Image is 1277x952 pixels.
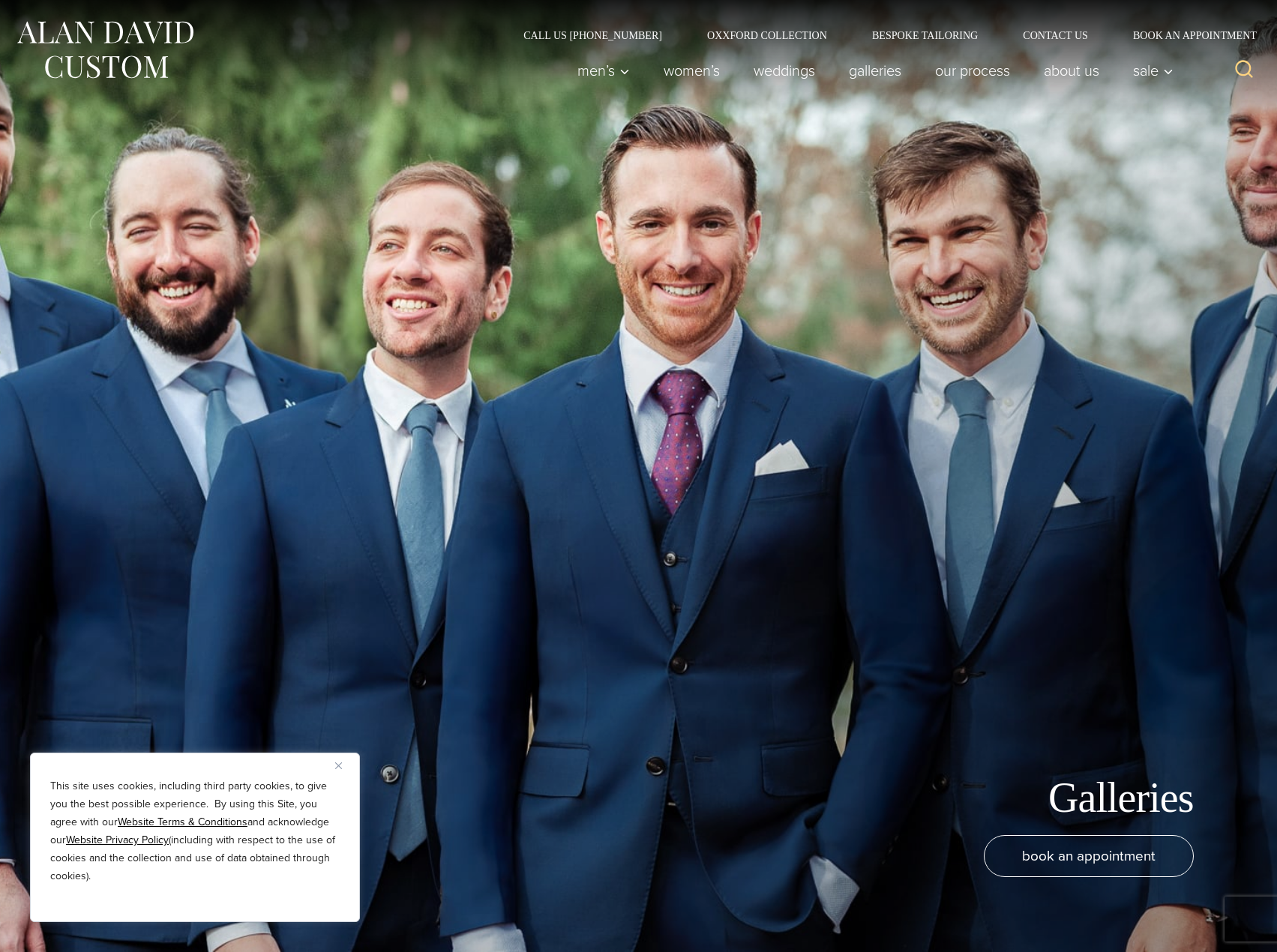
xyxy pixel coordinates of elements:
span: Sale [1133,63,1174,78]
a: Book an Appointment [1111,30,1262,40]
nav: Primary Navigation [561,55,1182,85]
a: Call Us [PHONE_NUMBER] [501,30,685,40]
a: Website Privacy Policy [66,832,169,848]
a: Bespoke Tailoring [850,30,1000,40]
span: Men’s [577,63,630,78]
button: Close [335,756,353,774]
a: Our Process [919,55,1027,85]
h1: Galleries [1048,773,1194,823]
a: About Us [1027,55,1117,85]
nav: Secondary Navigation [501,30,1262,40]
a: Contact Us [1000,30,1111,40]
a: weddings [737,55,832,85]
a: Oxxford Collection [685,30,850,40]
p: This site uses cookies, including third party cookies, to give you the best possible experience. ... [50,777,340,885]
a: Website Terms & Conditions [118,814,247,830]
a: Galleries [832,55,919,85]
iframe: Opens a widget where you can chat to one of our agents [1181,907,1262,945]
a: book an appointment [984,835,1194,877]
span: book an appointment [1022,845,1156,867]
img: Alan David Custom [15,16,195,83]
button: View Search Form [1226,52,1262,88]
a: Women’s [647,55,737,85]
img: Close [335,762,342,769]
